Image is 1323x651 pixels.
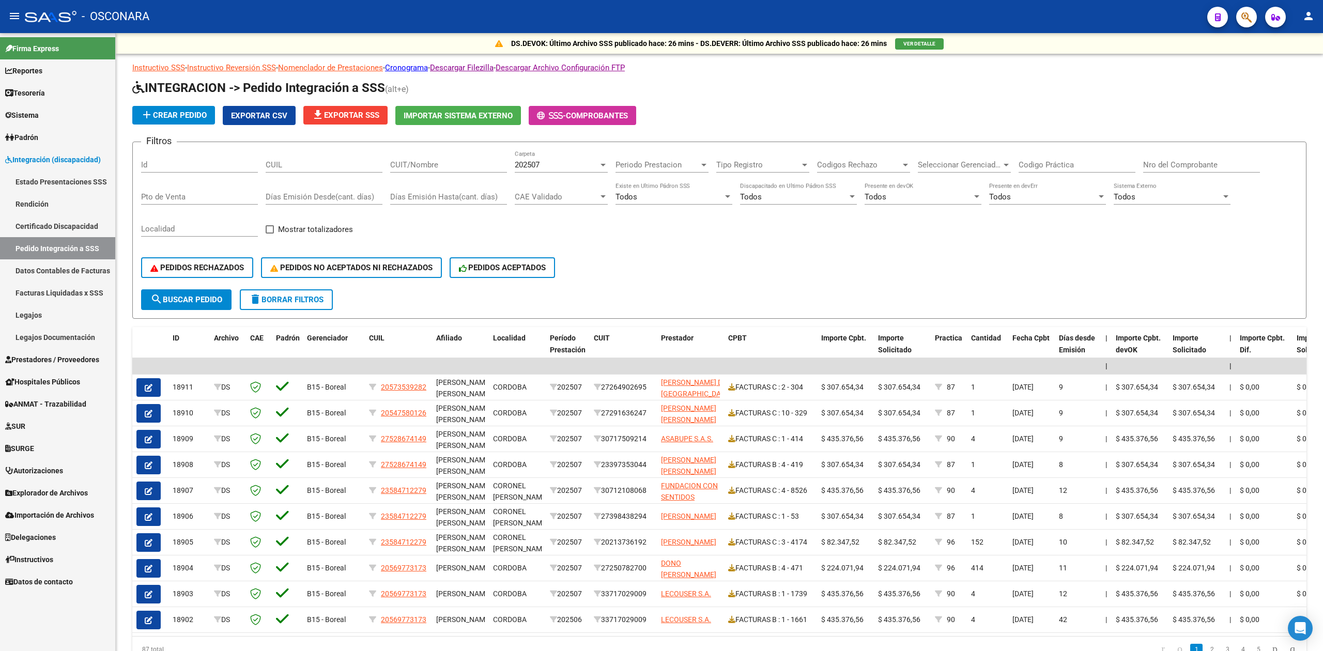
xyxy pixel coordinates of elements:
[214,433,242,445] div: DS
[496,63,625,72] a: Descargar Archivo Configuración FTP
[821,334,866,342] span: Importe Cpbt.
[1105,362,1107,370] span: |
[594,381,653,393] div: 27264902695
[436,482,491,502] span: [PERSON_NAME] [PERSON_NAME]
[661,512,716,520] span: [PERSON_NAME]
[594,510,653,522] div: 27398438294
[307,538,346,546] span: B15 - Boreal
[303,106,388,125] button: Exportar SSS
[1297,512,1316,520] span: $ 0,00
[515,192,598,202] span: CAE Validado
[1297,460,1316,469] span: $ 0,00
[515,160,540,169] span: 202507
[5,65,42,76] span: Reportes
[493,435,527,443] span: CORDOBA
[1059,486,1067,494] span: 12
[1116,435,1158,443] span: $ 435.376,56
[1105,383,1107,391] span: |
[173,562,206,574] div: 18904
[550,407,586,419] div: 202507
[865,192,886,202] span: Todos
[261,257,442,278] button: PEDIDOS NO ACEPTADOS NI RECHAZADOS
[947,486,955,494] span: 90
[895,38,944,50] button: VER DETALLE
[971,512,975,520] span: 1
[1229,460,1231,469] span: |
[1059,334,1095,354] span: Días desde Emisión
[432,327,489,373] datatable-header-cell: Afiliado
[566,111,628,120] span: Comprobantes
[546,327,590,373] datatable-header-cell: Período Prestación
[459,263,546,272] span: PEDIDOS ACEPTADOS
[1173,512,1215,520] span: $ 307.654,34
[312,111,379,120] span: Exportar SSS
[1059,512,1063,520] span: 8
[1173,486,1215,494] span: $ 435.376,56
[661,334,694,342] span: Prestador
[385,84,409,94] span: (alt+e)
[493,334,526,342] span: Localidad
[1229,362,1232,370] span: |
[395,106,521,125] button: Importar Sistema Externo
[1116,334,1161,354] span: Importe Cpbt. devOK
[250,334,264,342] span: CAE
[1059,460,1063,469] span: 8
[728,536,813,548] div: FACTURAS C : 3 - 4174
[1059,435,1063,443] span: 9
[661,482,718,502] span: FUNDACION CON SENTIDOS
[947,383,955,391] span: 87
[594,334,610,342] span: CUIT
[594,485,653,497] div: 30712108068
[278,223,353,236] span: Mostrar totalizadores
[381,590,426,598] span: 20569773173
[947,512,955,520] span: 87
[365,327,432,373] datatable-header-cell: CUIL
[214,562,242,574] div: DS
[1229,538,1231,546] span: |
[947,460,955,469] span: 87
[214,407,242,419] div: DS
[1112,327,1168,373] datatable-header-cell: Importe Cpbt. devOK
[1229,486,1231,494] span: |
[817,327,874,373] datatable-header-cell: Importe Cpbt.
[878,538,916,546] span: $ 82.347,52
[728,485,813,497] div: FACTURAS C : 4 - 8526
[173,334,179,342] span: ID
[385,63,428,72] a: Cronograma
[303,327,365,373] datatable-header-cell: Gerenciador
[1105,460,1107,469] span: |
[537,111,566,120] span: -
[214,459,242,471] div: DS
[5,554,53,565] span: Instructivos
[878,460,920,469] span: $ 307.654,34
[821,512,864,520] span: $ 307.654,34
[947,538,955,546] span: 96
[1240,334,1285,354] span: Importe Cpbt. Dif.
[971,409,975,417] span: 1
[132,63,185,72] a: Instructivo SSS
[1116,486,1158,494] span: $ 435.376,56
[270,263,433,272] span: PEDIDOS NO ACEPTADOS NI RECHAZADOS
[1240,460,1259,469] span: $ 0,00
[493,409,527,417] span: CORDOBA
[249,295,324,304] span: Borrar Filtros
[214,334,239,342] span: Archivo
[594,459,653,471] div: 23397353044
[307,460,346,469] span: B15 - Boreal
[436,533,491,553] span: [PERSON_NAME] [PERSON_NAME]
[173,459,206,471] div: 18908
[493,533,548,553] span: CORONEL [PERSON_NAME]
[150,263,244,272] span: PEDIDOS RECHAZADOS
[1012,538,1034,546] span: [DATE]
[550,510,586,522] div: 202507
[1229,383,1231,391] span: |
[971,460,975,469] span: 1
[594,536,653,548] div: 20213736192
[1012,334,1050,342] span: Fecha Cpbt
[903,41,935,47] span: VER DETALLE
[821,538,859,546] span: $ 82.347,52
[728,407,813,419] div: FACTURAS C : 10 - 329
[240,289,333,310] button: Borrar Filtros
[1008,327,1055,373] datatable-header-cell: Fecha Cpbt
[1012,409,1034,417] span: [DATE]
